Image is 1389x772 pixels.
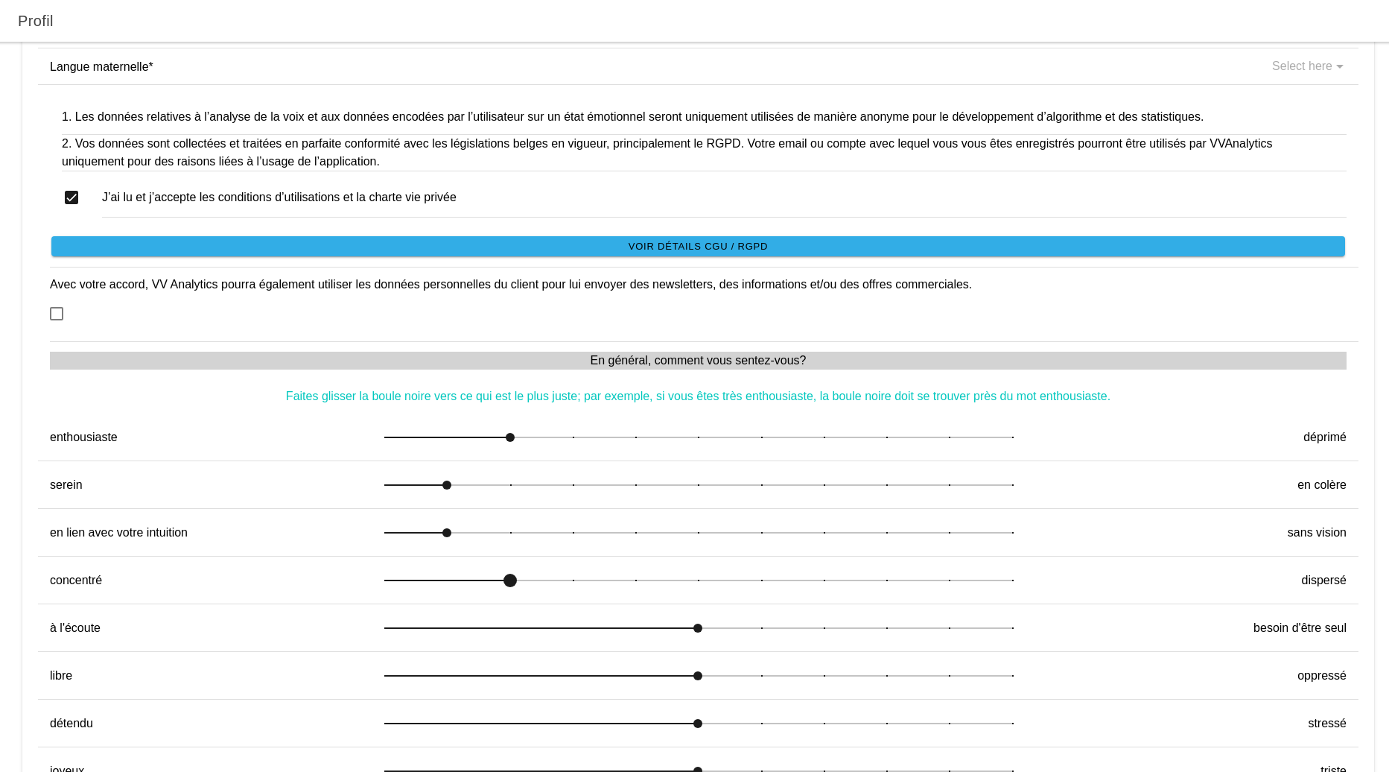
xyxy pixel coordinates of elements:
[50,619,374,637] ion-label: à l'écoute
[51,236,1345,256] ion-button: Voir Détails CGU / RGPD
[1023,572,1347,589] ion-label: dispersé
[1023,428,1347,446] ion-label: déprimé
[1023,619,1347,637] ion-label: besoin d'être seul
[50,667,374,685] ion-label: libre
[50,428,374,446] ion-label: enthousiaste
[1023,476,1347,494] ion-label: en colère
[50,476,374,494] ion-label: serein
[50,352,1347,370] ion-label: En général, comment vous sentez-vous?
[1023,715,1347,733] ion-label: stressé
[50,524,374,542] ion-label: en lien avec votre intuition
[1023,667,1347,685] ion-label: oppressé
[50,715,374,733] ion-label: détendu
[1023,524,1347,542] ion-label: sans vision
[3,13,1363,30] ion-title: Profil
[50,135,1347,171] ion-item: 2. Vos données sont collectées et traitées en parfaite conformité avec les législations belges en...
[50,99,1347,135] ion-item: 1. Les données relatives à l’analyse de la voix et aux données encodées par l’utilisateur sur un ...
[50,387,1347,405] ion-label: Faites glisser la boule noire vers ce qui est le plus juste; par exemple, si vous êtes très entho...
[50,572,374,589] ion-label: concentré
